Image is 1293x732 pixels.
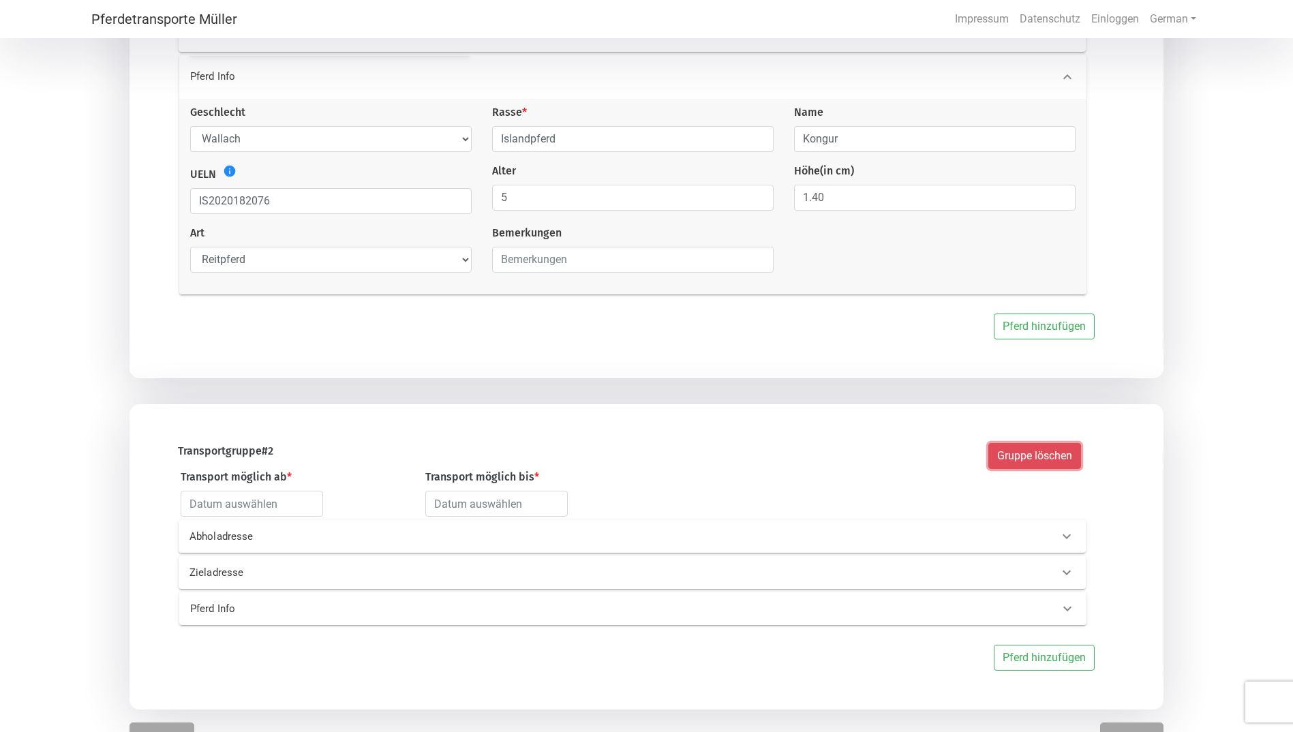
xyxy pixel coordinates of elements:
[425,491,568,517] input: Datum auswählen
[179,55,1086,99] div: Pferd Info
[492,247,774,273] input: Bemerkungen
[190,601,600,617] p: Pferd Info
[994,645,1095,671] button: Pferd hinzufügen
[219,165,237,181] a: info
[492,163,516,179] label: Alter
[794,104,823,121] label: Name
[794,185,1076,211] input: Höhe
[179,592,1086,625] div: Pferd Info
[492,104,527,121] label: Rasse
[223,164,237,178] i: Show CICD Guide
[492,185,774,211] input: Alter
[1086,5,1144,33] a: Einloggen
[425,469,539,485] label: Transport möglich bis
[178,443,273,459] label: Transportgruppe # 2
[794,163,854,179] label: Höhe (in cm)
[988,443,1081,469] button: Gruppe löschen
[181,491,323,517] input: Datum auswählen
[190,104,245,121] label: Geschlecht
[189,565,600,581] p: Zieladresse
[949,5,1014,33] a: Impressum
[794,126,1076,152] input: Name
[91,5,237,33] a: Pferdetransporte Müller
[190,225,204,241] label: Art
[190,188,472,214] input: IS201918853
[181,469,292,485] label: Transport möglich ab
[179,520,1086,553] div: Abholadresse
[190,166,216,183] label: UELN
[1014,5,1086,33] a: Datenschutz
[492,126,774,152] input: Rasse
[189,529,600,545] p: Abholadresse
[492,225,562,241] label: Bemerkungen
[190,69,600,85] p: Pferd Info
[994,314,1095,339] button: Pferd hinzufügen
[1144,5,1202,33] a: German
[179,556,1086,589] div: Zieladresse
